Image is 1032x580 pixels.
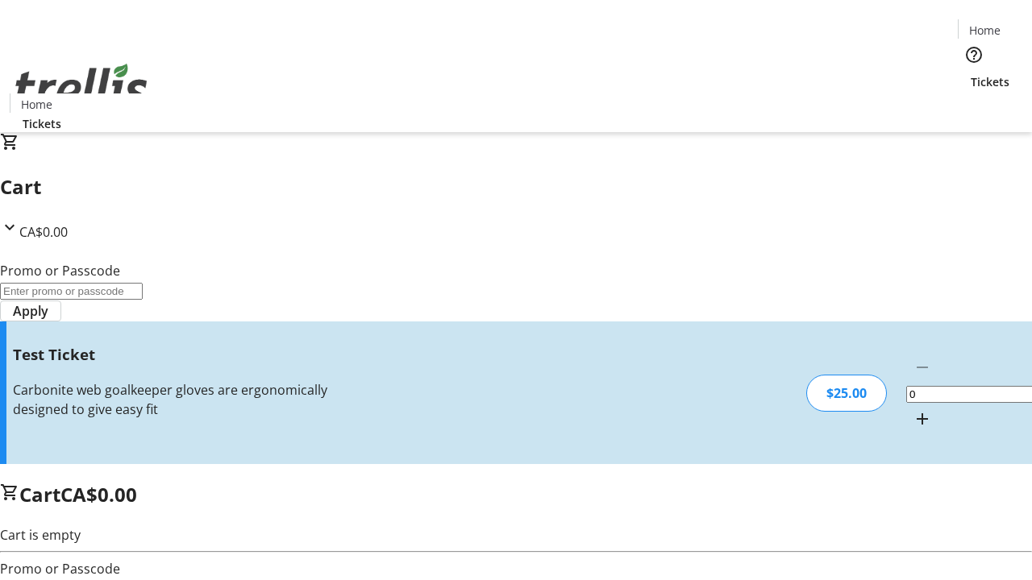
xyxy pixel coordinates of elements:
[23,115,61,132] span: Tickets
[958,73,1022,90] a: Tickets
[60,481,137,507] span: CA$0.00
[13,343,365,366] h3: Test Ticket
[806,375,887,412] div: $25.00
[959,22,1010,39] a: Home
[13,301,48,321] span: Apply
[906,403,938,435] button: Increment by one
[971,73,1009,90] span: Tickets
[19,223,68,241] span: CA$0.00
[13,380,365,419] div: Carbonite web goalkeeper gloves are ergonomically designed to give easy fit
[10,46,153,126] img: Orient E2E Organization A7xwv2QK2t's Logo
[958,39,990,71] button: Help
[958,90,990,122] button: Cart
[21,96,52,113] span: Home
[10,115,74,132] a: Tickets
[10,96,62,113] a: Home
[969,22,1001,39] span: Home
